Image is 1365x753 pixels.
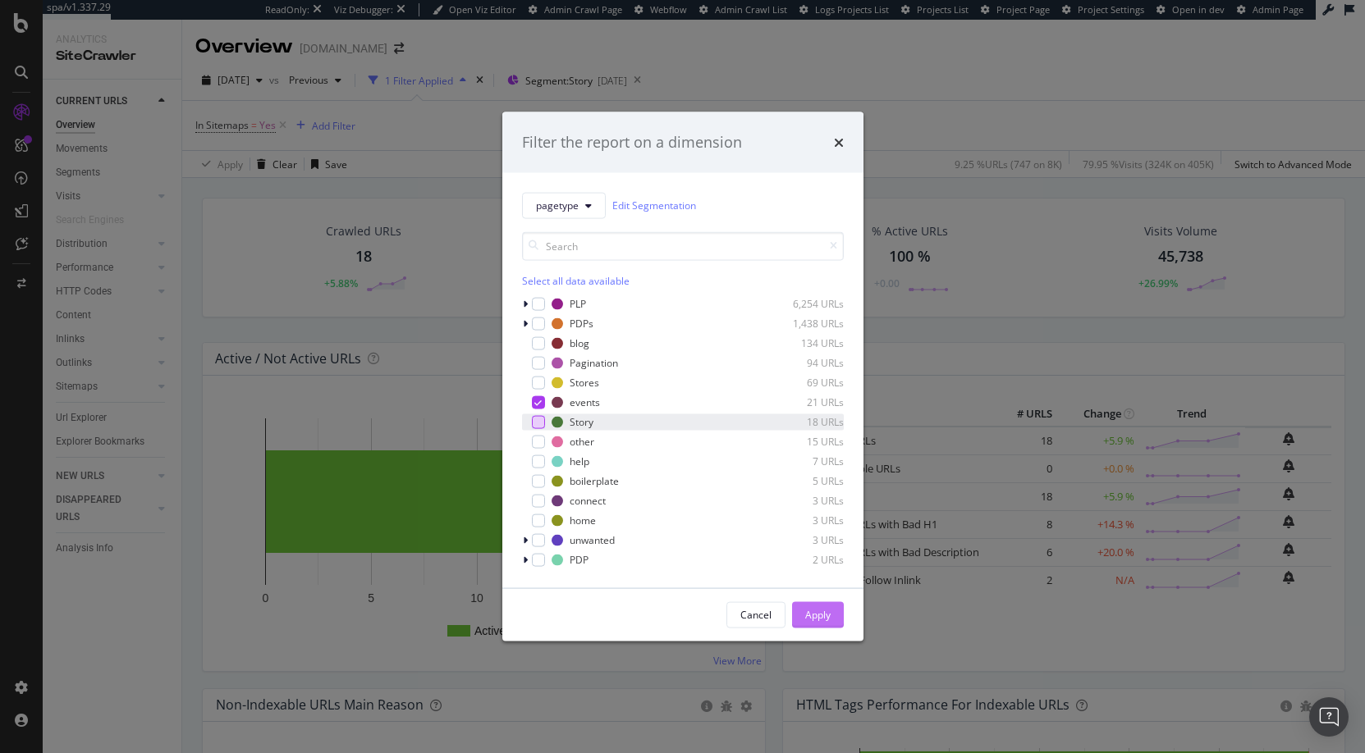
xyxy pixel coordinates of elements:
[763,513,844,527] div: 3 URLs
[763,494,844,508] div: 3 URLs
[1309,697,1349,737] div: Open Intercom Messenger
[536,199,579,212] span: pagetype
[792,601,844,627] button: Apply
[570,317,593,331] div: PDPs
[763,415,844,429] div: 18 URLs
[570,376,599,390] div: Stores
[570,336,589,350] div: blog
[805,608,831,622] div: Apply
[522,192,606,218] button: pagetype
[740,608,772,622] div: Cancel
[763,395,844,409] div: 21 URLs
[763,336,844,350] div: 134 URLs
[570,356,618,370] div: Pagination
[763,533,844,547] div: 3 URLs
[522,231,844,260] input: Search
[570,494,606,508] div: connect
[763,435,844,449] div: 15 URLs
[570,435,594,449] div: other
[570,553,589,567] div: PDP
[502,112,863,641] div: modal
[763,454,844,468] div: 7 URLs
[834,132,844,153] div: times
[570,513,596,527] div: home
[570,297,586,311] div: PLP
[522,273,844,287] div: Select all data available
[763,553,844,567] div: 2 URLs
[726,601,786,627] button: Cancel
[570,415,593,429] div: Story
[763,376,844,390] div: 69 URLs
[763,474,844,488] div: 5 URLs
[570,395,600,409] div: events
[763,317,844,331] div: 1,438 URLs
[612,197,696,214] a: Edit Segmentation
[763,297,844,311] div: 6,254 URLs
[570,474,619,488] div: boilerplate
[763,356,844,370] div: 94 URLs
[522,132,742,153] div: Filter the report on a dimension
[570,454,589,468] div: help
[570,533,615,547] div: unwanted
